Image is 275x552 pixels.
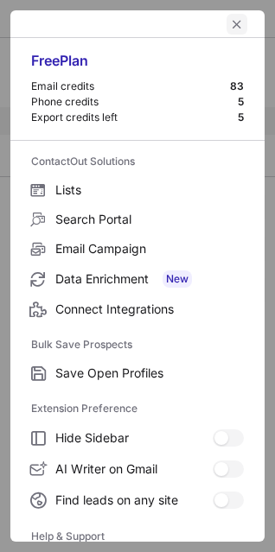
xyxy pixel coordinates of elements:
span: AI Writer on Gmail [55,461,213,477]
div: 83 [230,79,244,93]
div: Export credits left [31,111,238,124]
label: Bulk Save Prospects [31,331,244,358]
span: Connect Integrations [55,301,244,317]
label: Lists [10,175,265,205]
label: Find leads on any site [10,485,265,516]
span: Hide Sidebar [55,430,213,446]
span: Data Enrichment [55,270,244,288]
label: Connect Integrations [10,295,265,324]
label: AI Writer on Gmail [10,454,265,485]
span: Save Open Profiles [55,365,244,381]
div: Email credits [31,79,230,93]
span: New [163,270,192,288]
div: 5 [238,95,244,109]
label: ContactOut Solutions [31,148,244,175]
button: left-button [227,14,247,35]
label: Email Campaign [10,234,265,263]
div: Free Plan [31,52,244,79]
label: Save Open Profiles [10,358,265,388]
button: right-button [28,16,45,33]
label: Search Portal [10,205,265,234]
div: 5 [238,111,244,124]
label: Data Enrichment New [10,263,265,295]
div: Phone credits [31,95,238,109]
span: Search Portal [55,212,244,227]
label: Extension Preference [31,395,244,422]
span: Lists [55,182,244,198]
span: Email Campaign [55,241,244,257]
span: Find leads on any site [55,492,213,508]
label: Help & Support [31,523,244,550]
label: Hide Sidebar [10,422,265,454]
